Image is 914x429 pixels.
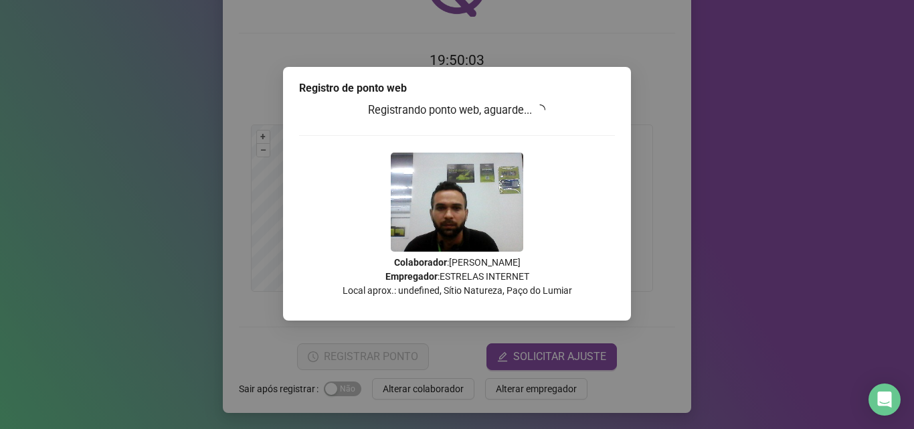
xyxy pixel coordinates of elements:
[299,102,615,119] h3: Registrando ponto web, aguarde...
[391,153,523,252] img: Z
[869,383,901,416] div: Open Intercom Messenger
[299,256,615,298] p: : [PERSON_NAME] : ESTRELAS INTERNET Local aprox.: undefined, Sítio Natureza, Paço do Lumiar
[299,80,615,96] div: Registro de ponto web
[394,257,447,268] strong: Colaborador
[385,271,438,282] strong: Empregador
[533,102,548,117] span: loading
